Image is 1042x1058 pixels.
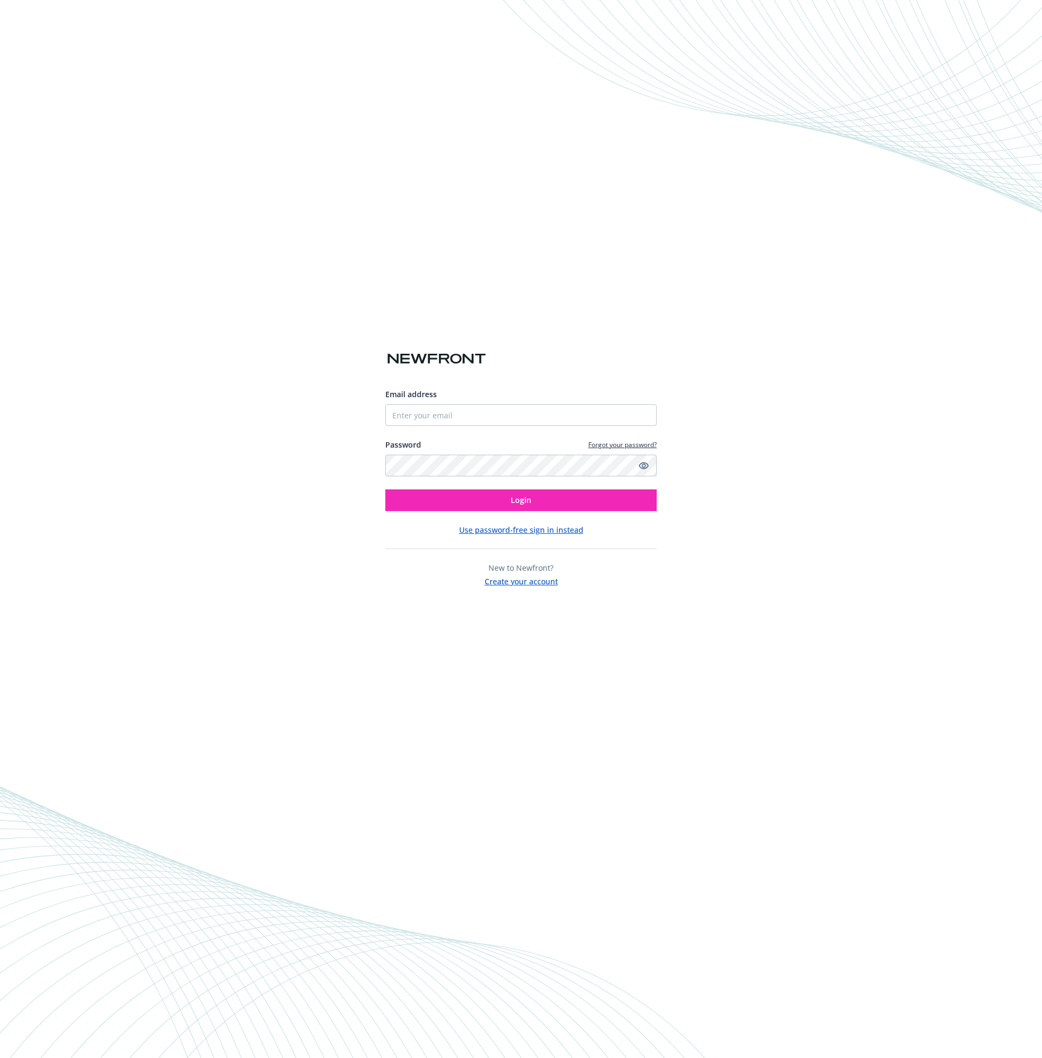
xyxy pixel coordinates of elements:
[385,389,437,399] span: Email address
[485,573,558,587] button: Create your account
[459,524,583,536] button: Use password-free sign in instead
[385,404,657,426] input: Enter your email
[588,440,657,449] a: Forgot your password?
[637,459,650,472] a: Show password
[385,455,657,476] input: Enter your password
[385,439,421,450] label: Password
[488,563,554,573] span: New to Newfront?
[511,495,531,505] span: Login
[385,489,657,511] button: Login
[385,349,488,368] img: Newfront logo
